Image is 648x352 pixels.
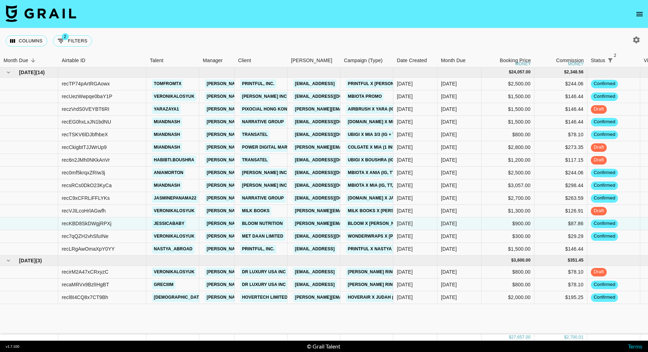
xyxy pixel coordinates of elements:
[632,7,647,21] button: open drawer
[482,205,534,217] div: $1,300.00
[62,281,109,288] div: recaMRVx9BzlIHgBT
[515,62,531,66] div: money
[152,92,196,101] a: veronikalosyuk
[152,143,182,152] a: miandnash
[36,257,42,264] span: ( 3 )
[397,118,413,125] div: 18/08/2025
[441,182,457,189] div: Sep '25
[293,79,337,88] a: [EMAIL_ADDRESS]
[53,35,92,47] button: Show filters
[441,118,457,125] div: Sep '25
[240,194,286,203] a: Narrative Group
[150,54,163,67] div: Talent
[534,243,587,256] div: $146.44
[534,279,587,291] div: $78.10
[152,232,196,241] a: veronikalosyuk
[307,343,340,350] div: © Grail Talent
[205,79,320,88] a: [PERSON_NAME][EMAIL_ADDRESS][DOMAIN_NAME]
[534,90,587,103] div: $146.44
[205,118,320,126] a: [PERSON_NAME][EMAIL_ADDRESS][DOMAIN_NAME]
[397,268,413,275] div: 16/06/2025
[534,154,587,167] div: $117.15
[500,54,531,67] div: Booking Price
[591,131,618,138] span: confirmed
[564,69,567,75] div: $
[397,294,413,301] div: 10/07/2025
[397,131,413,138] div: 11/08/2025
[534,129,587,141] div: $78.10
[591,195,618,202] span: confirmed
[534,103,587,116] div: $146.44
[340,54,393,67] div: Campaign (Type)
[152,268,196,276] a: veronikalosyuk
[534,230,587,243] div: $29.29
[441,195,457,202] div: Sep '25
[441,233,457,240] div: Sep '25
[441,245,457,252] div: Sep '25
[482,266,534,279] div: $800.00
[205,219,320,228] a: [PERSON_NAME][EMAIL_ADDRESS][DOMAIN_NAME]
[534,205,587,217] div: $126.91
[4,54,28,67] div: Month Due
[152,245,194,253] a: nastya_abroad
[346,92,383,101] a: Mbiota Promo
[591,119,618,125] span: confirmed
[152,168,185,177] a: aniamorton
[205,156,320,165] a: [PERSON_NAME][EMAIL_ADDRESS][DOMAIN_NAME]
[346,268,450,276] a: [PERSON_NAME] Ring x [PERSON_NAME] (1IG)
[205,92,320,101] a: [PERSON_NAME][EMAIL_ADDRESS][DOMAIN_NAME]
[346,207,458,215] a: Milk Books x [PERSON_NAME] (1 Reel + Story)
[591,93,618,100] span: confirmed
[293,118,372,126] a: [EMAIL_ADDRESS][DOMAIN_NAME]
[62,233,109,240] div: rec7qQZH2vhSfuINe
[240,181,290,190] a: [PERSON_NAME] Inc.
[240,232,285,241] a: Met Daan Limited
[346,293,403,302] a: HoverAir x Judah (4/4)
[62,80,110,87] div: recTP74pArtRGAowx
[534,141,587,154] div: $273.35
[205,130,320,139] a: [PERSON_NAME][EMAIL_ADDRESS][DOMAIN_NAME]
[511,257,514,263] div: $
[240,105,311,114] a: Pixocial Hong Kong Limited
[397,54,427,67] div: Date Created
[62,93,112,100] div: recUezWwpqe0baY1P
[346,79,412,88] a: Printful x [PERSON_NAME]
[346,118,423,126] a: [DOMAIN_NAME] x Mia (1 IG Reel)
[293,130,372,139] a: [EMAIL_ADDRESS][DOMAIN_NAME]
[534,217,587,230] div: $87.86
[346,245,418,253] a: Printful x Nastya (IG, TT, YB)
[152,79,183,88] a: tomfromtx
[441,54,466,67] div: Month Due
[293,156,372,165] a: [EMAIL_ADDRESS][DOMAIN_NAME]
[441,144,457,151] div: Sep '25
[482,192,534,205] div: $2,700.00
[482,154,534,167] div: $1,200.00
[482,90,534,103] div: $1,500.00
[591,106,607,113] span: draft
[567,334,583,340] div: 2,700.01
[62,131,108,138] div: recTSKV6lDJbfhbeX
[240,143,305,152] a: Power Digital Marketing
[441,294,457,301] div: Jun '25
[441,169,457,176] div: Sep '25
[397,245,413,252] div: 02/09/2025
[19,69,36,76] span: [DATE]
[152,280,175,289] a: greciiim
[152,293,205,302] a: [DEMOGRAPHIC_DATA]
[397,80,413,87] div: 18/08/2025
[62,54,85,67] div: Airtable ID
[397,144,413,151] div: 11/08/2025
[152,207,196,215] a: veronikalosyuk
[62,169,105,176] div: rec0mf5krqxZRIw3j
[346,280,449,289] a: [PERSON_NAME] Ring x [GEOGRAPHIC_DATA]
[240,207,271,215] a: Milk Books
[570,257,583,263] div: 351.45
[6,344,19,349] div: v 1.7.100
[534,291,587,304] div: $195.25
[152,130,182,139] a: miandnash
[199,54,235,67] div: Manager
[6,5,76,22] img: Grail Talent
[482,167,534,179] div: $2,500.00
[397,156,413,163] div: 23/07/2025
[437,54,482,67] div: Month Due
